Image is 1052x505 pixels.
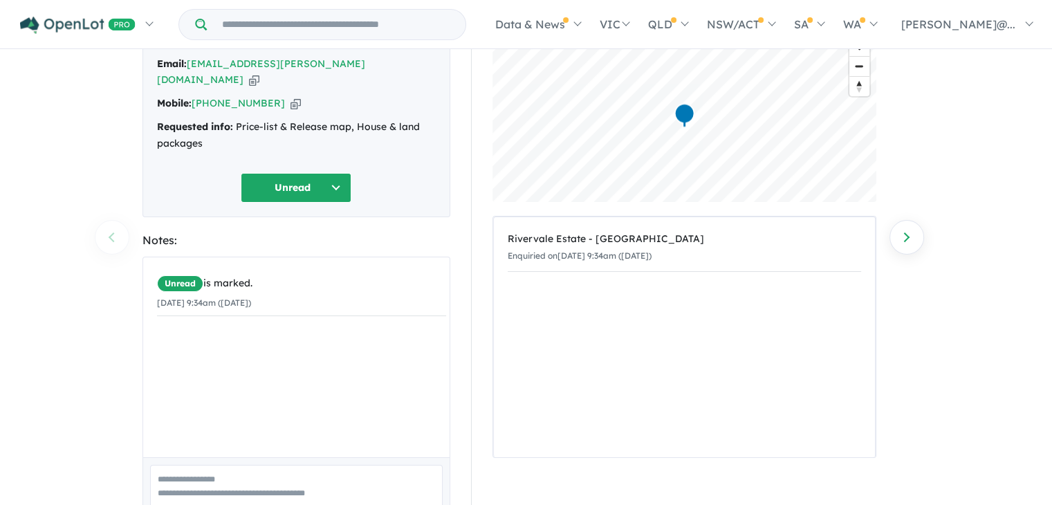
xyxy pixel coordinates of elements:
[157,297,251,308] small: [DATE] 9:34am ([DATE])
[192,97,285,109] a: [PHONE_NUMBER]
[157,57,187,70] strong: Email:
[849,77,869,96] span: Reset bearing to north
[849,57,869,76] span: Zoom out
[508,250,652,261] small: Enquiried on [DATE] 9:34am ([DATE])
[849,56,869,76] button: Zoom out
[901,17,1015,31] span: [PERSON_NAME]@...
[157,97,192,109] strong: Mobile:
[249,73,259,87] button: Copy
[241,173,351,203] button: Unread
[290,96,301,111] button: Copy
[492,29,876,202] canvas: Map
[157,275,446,292] div: is marked.
[157,57,365,86] a: [EMAIL_ADDRESS][PERSON_NAME][DOMAIN_NAME]
[142,231,450,250] div: Notes:
[849,76,869,96] button: Reset bearing to north
[157,120,233,133] strong: Requested info:
[508,231,861,248] div: Rivervale Estate - [GEOGRAPHIC_DATA]
[674,103,694,129] div: Map marker
[210,10,463,39] input: Try estate name, suburb, builder or developer
[508,224,861,272] a: Rivervale Estate - [GEOGRAPHIC_DATA]Enquiried on[DATE] 9:34am ([DATE])
[157,275,203,292] span: Unread
[157,119,436,152] div: Price-list & Release map, House & land packages
[20,17,136,34] img: Openlot PRO Logo White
